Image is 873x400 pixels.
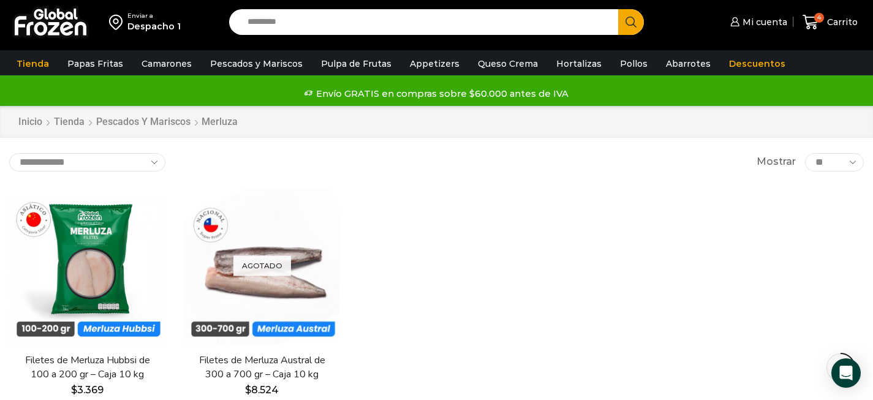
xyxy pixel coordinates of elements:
bdi: 8.524 [245,384,279,396]
h1: Merluza [202,116,238,127]
a: Appetizers [404,52,466,75]
a: 4 Carrito [799,8,861,37]
a: Pescados y Mariscos [96,115,191,129]
a: Papas Fritas [61,52,129,75]
a: Tienda [10,52,55,75]
div: Despacho 1 [127,20,181,32]
a: Filetes de Merluza Austral de 300 a 700 gr – Caja 10 kg [192,353,333,382]
span: Mostrar [757,155,796,169]
a: Pollos [614,52,654,75]
div: Enviar a [127,12,181,20]
a: Pulpa de Frutas [315,52,398,75]
a: Mi cuenta [727,10,787,34]
a: Inicio [18,115,43,129]
span: Carrito [824,16,858,28]
p: Agotado [233,256,291,276]
div: Open Intercom Messenger [831,358,861,388]
a: Descuentos [723,52,792,75]
a: Abarrotes [660,52,717,75]
a: Queso Crema [472,52,544,75]
a: Camarones [135,52,198,75]
span: $ [245,384,251,396]
bdi: 3.369 [71,384,104,396]
button: Search button [618,9,644,35]
span: 4 [814,13,824,23]
a: Hortalizas [550,52,608,75]
a: Filetes de Merluza Hubbsi de 100 a 200 gr – Caja 10 kg [17,353,158,382]
span: Mi cuenta [739,16,787,28]
a: Tienda [53,115,85,129]
select: Pedido de la tienda [9,153,165,172]
a: Pescados y Mariscos [204,52,309,75]
nav: Breadcrumb [18,115,238,129]
span: $ [71,384,77,396]
img: address-field-icon.svg [109,12,127,32]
